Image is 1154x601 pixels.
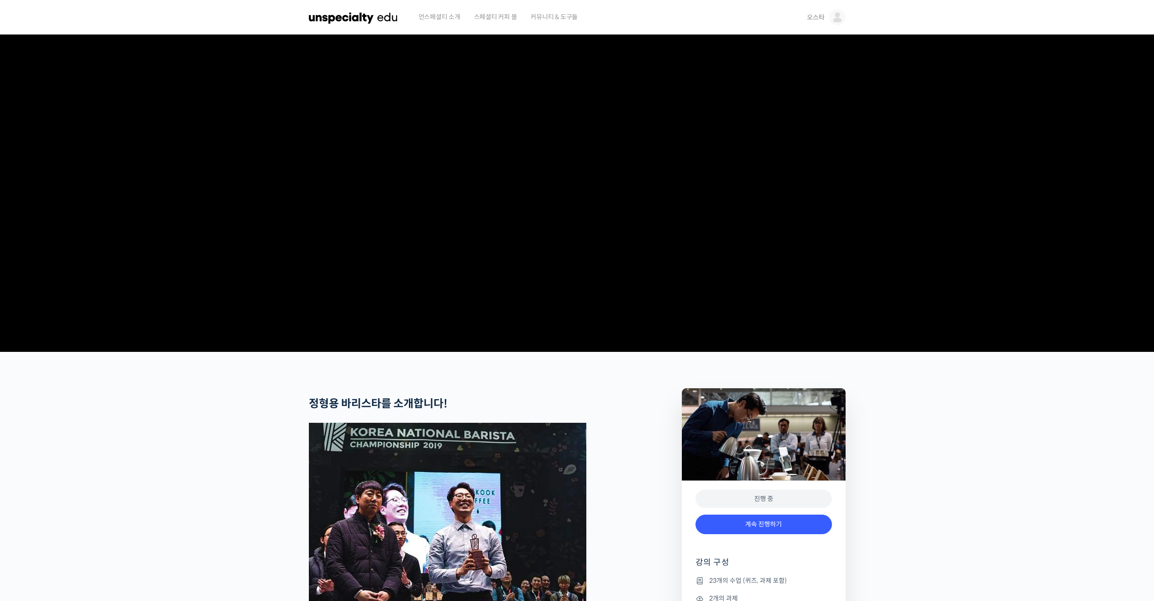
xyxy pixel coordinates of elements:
[695,557,832,575] h4: 강의 구성
[695,490,832,508] div: 진행 중
[695,515,832,534] a: 계속 진행하기
[695,575,832,586] li: 23개의 수업 (퀴즈, 과제 포함)
[309,397,448,411] strong: 정형용 바리스타를 소개합니다!
[807,13,824,21] span: 오스타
